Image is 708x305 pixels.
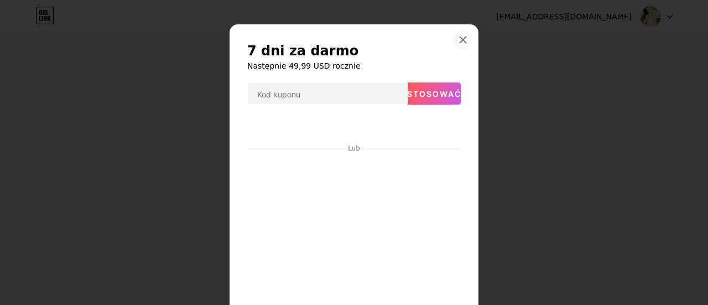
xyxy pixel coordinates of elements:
iframe: Bezpieczne pole przycisku płatności [248,114,460,141]
font: Lub [348,144,360,152]
font: Stosować [407,89,461,99]
font: Następnie 49,99 USD rocznie [247,61,361,70]
button: Stosować [408,82,461,105]
font: 7 dni za darmo [247,43,358,59]
input: Kod kuponu [248,83,407,105]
